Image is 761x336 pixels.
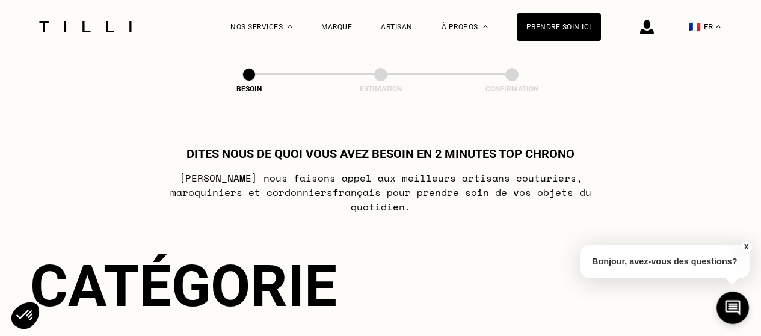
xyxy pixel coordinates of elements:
a: Marque [321,23,352,31]
img: menu déroulant [716,25,721,28]
p: [PERSON_NAME] nous faisons appel aux meilleurs artisans couturiers , maroquiniers et cordonniers ... [142,171,619,214]
a: Artisan [381,23,413,31]
span: 🇫🇷 [689,21,701,32]
div: Estimation [321,85,441,93]
button: X [740,240,752,254]
img: Menu déroulant à propos [483,25,488,28]
a: Prendre soin ici [517,13,601,41]
h1: Dites nous de quoi vous avez besoin en 2 minutes top chrono [186,147,575,161]
img: icône connexion [640,20,654,34]
div: Catégorie [30,252,732,320]
p: Bonjour, avez-vous des questions? [580,245,750,278]
img: Menu déroulant [288,25,292,28]
div: Besoin [189,85,309,93]
div: Confirmation [452,85,572,93]
img: Logo du service de couturière Tilli [35,21,136,32]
